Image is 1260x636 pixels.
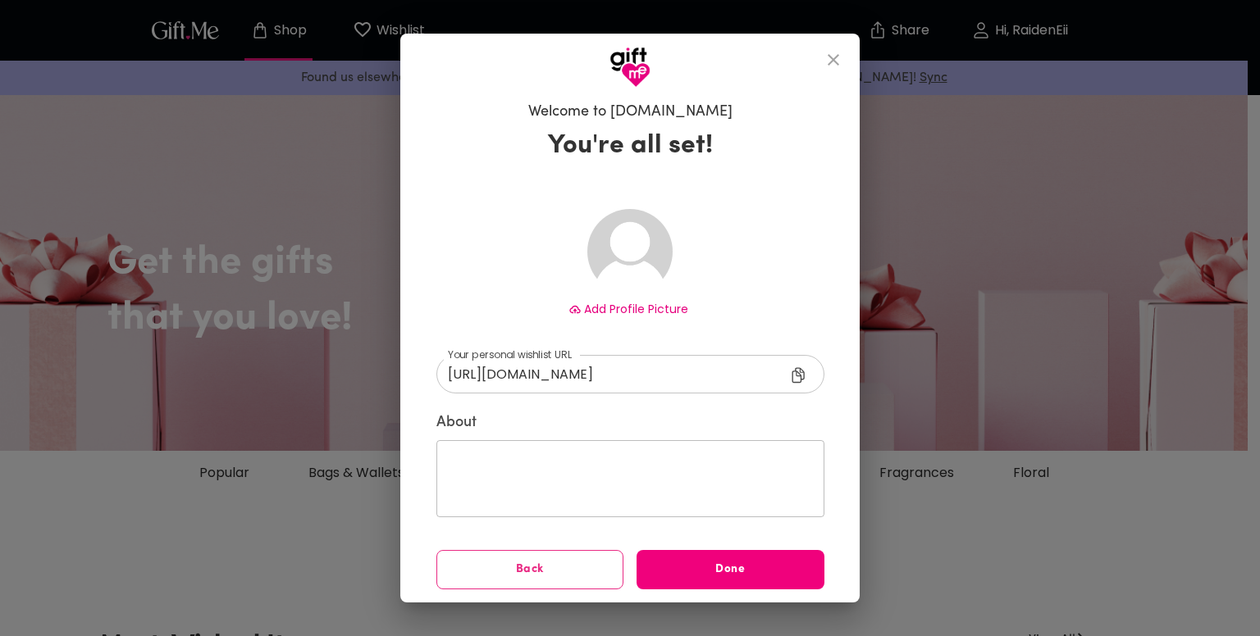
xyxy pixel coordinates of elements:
span: Add Profile Picture [584,301,688,317]
label: About [436,413,824,433]
h3: You're all set! [548,129,713,162]
span: Done [637,561,824,579]
img: GiftMe Logo [609,47,651,88]
button: close [814,40,853,79]
h6: Welcome to [DOMAIN_NAME] [528,102,733,122]
button: Done [637,550,824,589]
img: Avatar [587,209,673,294]
span: Back [437,561,623,579]
button: Back [436,550,624,589]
